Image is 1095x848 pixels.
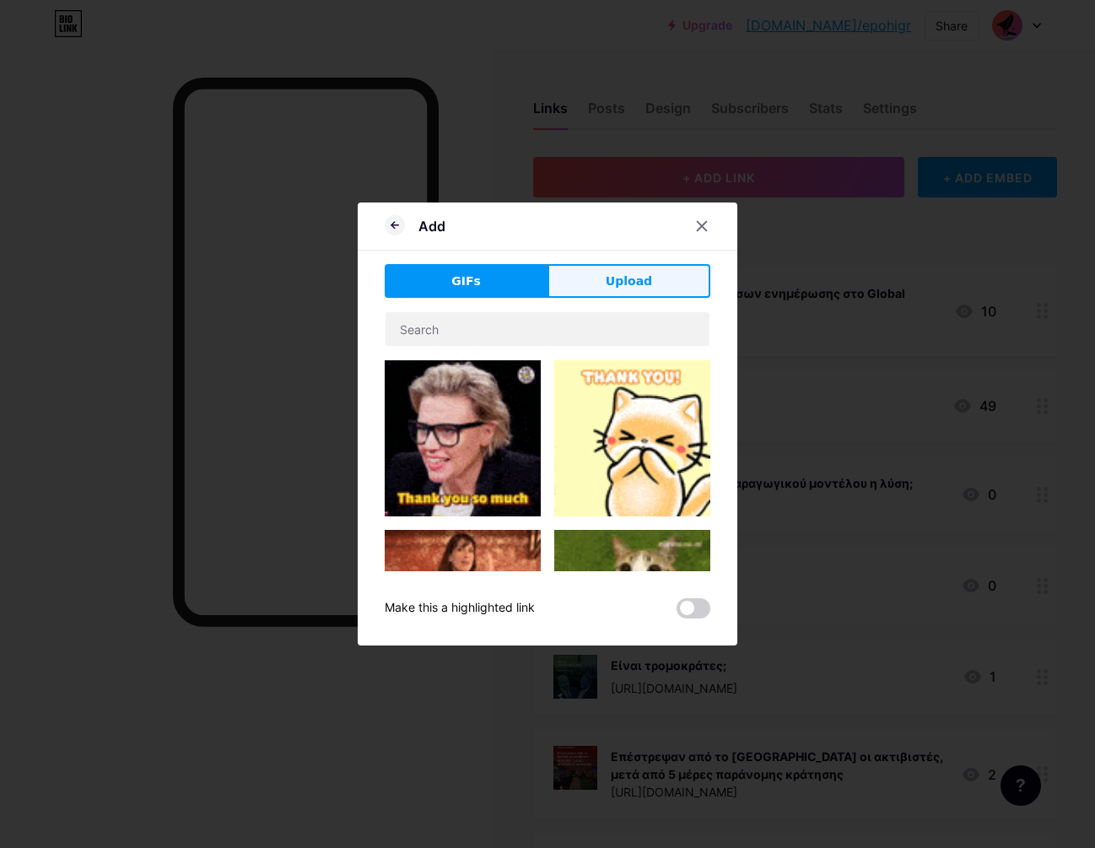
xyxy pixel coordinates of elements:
span: Upload [606,273,652,290]
img: Gihpy [554,360,710,516]
input: Search [386,312,709,346]
img: Gihpy [554,530,710,735]
img: Gihpy [385,530,541,686]
button: GIFs [385,264,547,298]
div: Add [418,216,445,236]
button: Upload [547,264,710,298]
img: Gihpy [385,360,541,516]
div: Make this a highlighted link [385,598,535,618]
span: GIFs [451,273,481,290]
